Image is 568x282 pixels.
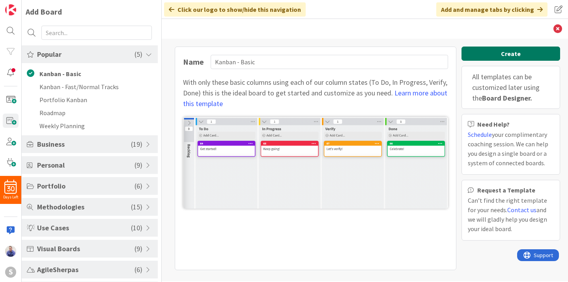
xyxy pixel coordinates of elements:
li: Kanban - Basic [22,67,158,80]
span: ( 5 ) [135,49,142,60]
span: ( 9 ) [135,160,142,170]
li: Portfolio Kanban [22,93,158,106]
li: Weekly Planning [22,119,158,132]
span: Visual Boards [37,243,135,254]
img: JG [5,246,16,257]
li: Roadmap [22,106,158,119]
div: Can’t find the right template for your needs. and we will gladly help you design your ideal board. [468,196,554,233]
div: Click our logo to show/hide this navigation [164,2,306,17]
span: Popular [37,49,135,60]
span: ( 6 ) [135,181,142,191]
span: your complimentary coaching session. We can help you design a single board or a system of connect... [468,131,548,167]
span: Methodologies [37,202,131,212]
span: ( 6 ) [135,264,142,275]
div: All templates can be customized later using the [461,66,560,109]
b: Board Designer. [482,93,532,103]
div: With only these basic columns using each of our column states (To Do, In Progress, Verify, Done) ... [183,77,448,109]
li: Kanban - Fast/Normal Tracks [22,80,158,93]
img: Visit kanbanzone.com [5,4,16,15]
img: Kanban - Basic [183,117,448,209]
b: Need Help? [477,121,510,127]
span: AgileSherpas [37,264,135,275]
span: Support [17,1,36,11]
span: Portfolio [37,181,135,191]
span: 30 [7,186,15,192]
span: ( 10 ) [131,222,142,233]
a: Schedule [468,131,492,138]
span: Use Cases [37,222,131,233]
a: Contact us [507,206,536,214]
span: ( 15 ) [131,202,142,212]
span: Business [37,139,131,149]
b: Request a Template [477,187,535,193]
div: S [5,267,16,278]
div: Add and manage tabs by clicking [436,2,547,17]
div: Add Board [26,6,62,18]
span: ( 19 ) [131,139,142,149]
span: ( 9 ) [135,243,142,254]
div: Name [183,56,207,68]
button: Create [461,47,560,61]
span: Personal [37,160,135,170]
input: Search... [41,26,152,40]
